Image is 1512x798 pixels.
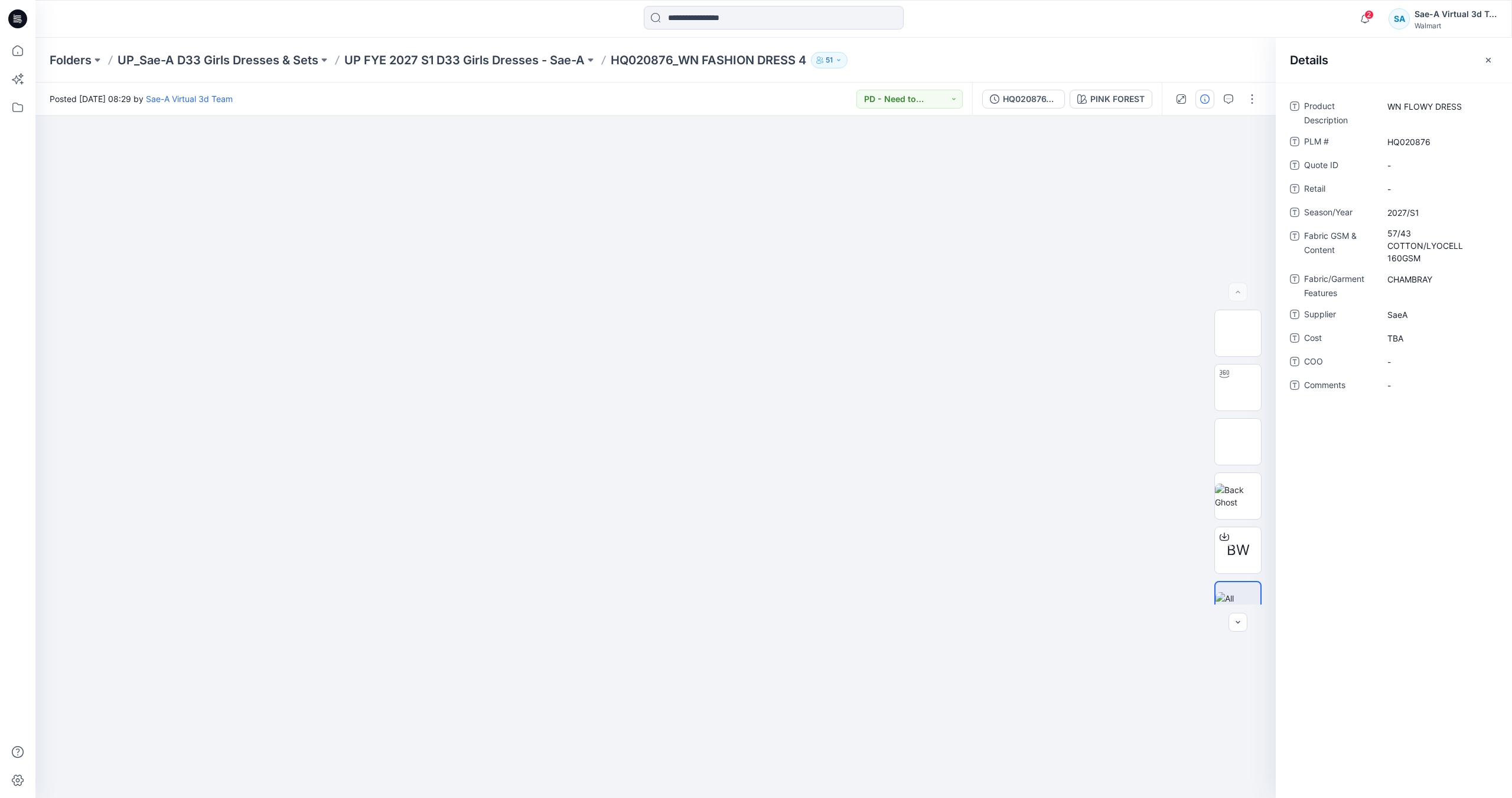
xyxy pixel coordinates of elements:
span: Supplier [1304,307,1375,324]
span: WN FLOWY DRESS [1387,100,1490,113]
p: 51 [826,54,833,67]
span: Quote ID [1304,158,1375,175]
span: 57/43 COTTON/LYOCELL 160GSM [1387,227,1490,264]
button: PINK FOREST [1070,90,1152,109]
img: All colorways [1216,592,1260,617]
div: PINK FOREST [1090,93,1145,106]
span: Posted [DATE] 08:29 by [50,93,233,105]
span: Cost [1304,331,1375,347]
h2: Details [1290,53,1328,67]
a: UP FYE 2027 S1 D33 Girls Dresses - Sae-A [344,52,585,68]
img: Back Ghost [1215,484,1261,508]
a: Folders [50,52,92,68]
span: 2027/S1 [1387,206,1490,219]
span: Product Description [1304,99,1375,127]
div: Sae-A Virtual 3d Team [1415,7,1497,21]
p: HQ020876_WN FASHION DRESS 4 [611,52,806,68]
span: HQ020876 [1387,136,1490,148]
span: CHAMBRAY [1387,273,1490,285]
span: Season/Year [1304,205,1375,222]
div: HQ020876_ADM_REV2_Colorways [1003,93,1057,106]
div: Walmart [1415,21,1497,30]
span: Fabric GSM & Content [1304,229,1375,265]
span: 2 [1364,10,1374,19]
img: Color Run 3/4 Ghost [1215,314,1261,352]
button: Details [1195,90,1214,109]
span: Retail [1304,182,1375,198]
a: UP_Sae-A D33 Girls Dresses & Sets [118,52,318,68]
img: Front Ghost [1215,429,1261,454]
span: Comments [1304,378,1375,395]
span: - [1387,183,1490,195]
span: SaeA [1387,308,1490,321]
span: TBA [1387,332,1490,344]
span: - [1387,159,1490,172]
button: 51 [811,52,848,68]
button: HQ020876_ADM_REV2_Colorways [982,90,1065,109]
a: Sae-A Virtual 3d Team [146,94,233,104]
span: PLM # [1304,134,1375,151]
div: SA [1389,8,1410,29]
span: COO [1304,354,1375,371]
span: - [1387,379,1490,392]
span: - [1387,356,1490,368]
span: Fabric/Garment Features [1304,272,1375,300]
span: BW [1227,540,1250,561]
